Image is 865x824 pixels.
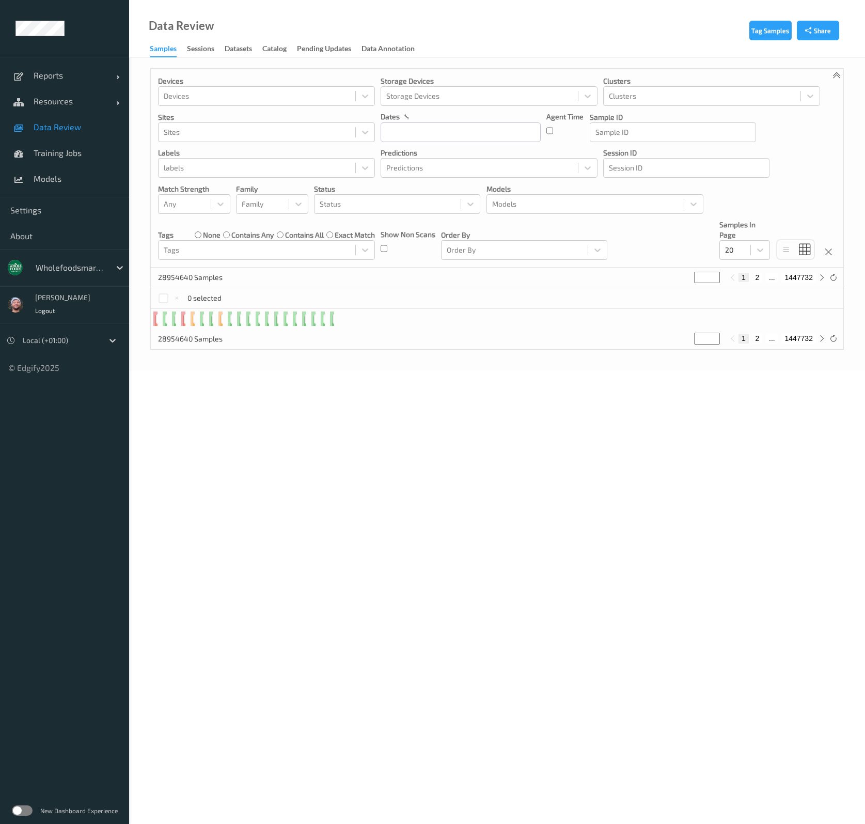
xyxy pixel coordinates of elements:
[150,42,187,57] a: Samples
[546,112,584,122] p: Agent Time
[314,184,480,194] p: Status
[158,112,375,122] p: Sites
[158,76,375,86] p: Devices
[158,148,375,158] p: labels
[381,112,400,122] p: dates
[361,42,425,56] a: Data Annotation
[603,148,769,158] p: Session ID
[150,43,177,57] div: Samples
[381,148,597,158] p: Predictions
[203,230,221,240] label: none
[335,230,375,240] label: exact match
[297,42,361,56] a: Pending Updates
[187,42,225,56] a: Sessions
[752,273,762,282] button: 2
[797,21,839,40] button: Share
[766,334,778,343] button: ...
[187,43,214,56] div: Sessions
[231,230,274,240] label: contains any
[149,21,214,31] div: Data Review
[236,184,308,194] p: Family
[590,112,756,122] p: Sample ID
[158,184,230,194] p: Match Strength
[603,76,820,86] p: Clusters
[441,230,607,240] p: Order By
[381,229,435,240] p: Show Non Scans
[158,230,174,240] p: Tags
[766,273,778,282] button: ...
[225,42,262,56] a: Datasets
[361,43,415,56] div: Data Annotation
[752,334,762,343] button: 2
[486,184,703,194] p: Models
[158,272,235,283] p: 28954640 Samples
[262,42,297,56] a: Catalog
[738,334,749,343] button: 1
[225,43,252,56] div: Datasets
[781,273,816,282] button: 1447732
[719,220,770,240] p: Samples In Page
[781,334,816,343] button: 1447732
[749,21,792,40] button: Tag Samples
[285,230,324,240] label: contains all
[381,76,597,86] p: Storage Devices
[262,43,287,56] div: Catalog
[187,293,222,303] p: 0 selected
[158,334,235,344] p: 28954640 Samples
[738,273,749,282] button: 1
[297,43,351,56] div: Pending Updates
